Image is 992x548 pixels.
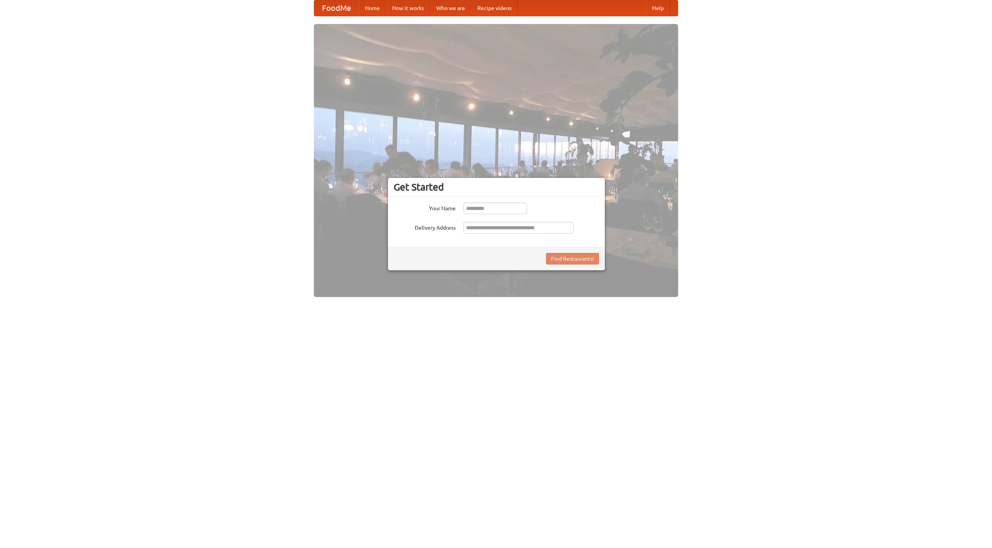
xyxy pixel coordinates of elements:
a: How it works [386,0,430,16]
a: FoodMe [314,0,359,16]
button: Find Restaurants! [546,253,599,265]
a: Who we are [430,0,471,16]
h3: Get Started [394,181,599,193]
label: Delivery Address [394,222,456,232]
label: Your Name [394,203,456,212]
a: Recipe videos [471,0,518,16]
a: Home [359,0,386,16]
a: Help [646,0,670,16]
